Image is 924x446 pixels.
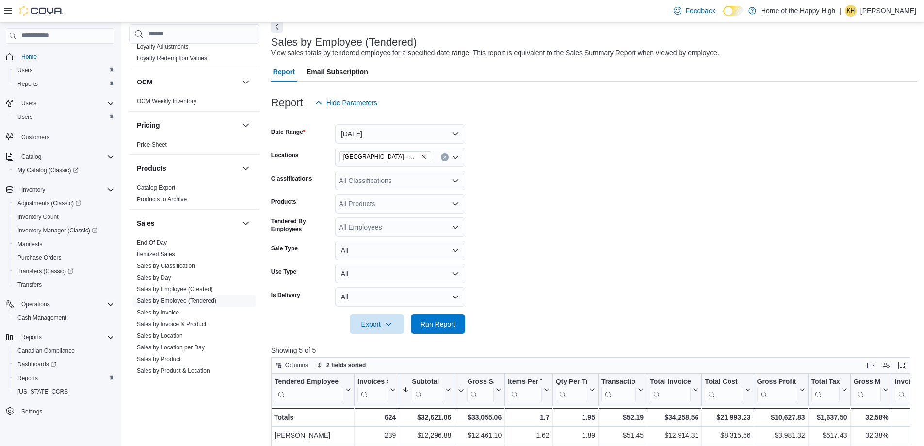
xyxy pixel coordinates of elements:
span: Catalog [21,153,41,161]
button: Pricing [137,120,238,130]
button: Operations [2,297,118,311]
span: Operations [17,298,114,310]
button: Settings [2,404,118,418]
a: OCM Weekly Inventory [137,98,196,105]
span: Sales by Employee (Tendered) [137,297,216,305]
div: 1.95 [555,412,595,423]
a: Products to Archive [137,196,187,203]
span: End Of Day [137,239,167,247]
span: Report [273,62,295,82]
button: Columns [272,360,312,371]
button: Reports [10,77,118,91]
div: $617.43 [811,429,847,441]
a: Adjustments (Classic) [14,198,85,209]
span: Home [21,53,37,61]
div: OCM [129,96,259,111]
div: Gross Margin [853,378,880,387]
div: $52.19 [601,412,644,423]
a: My Catalog (Classic) [10,164,118,177]
p: Showing 5 of 5 [271,346,917,355]
span: Inventory Count [17,213,59,221]
span: Inventory [21,186,45,194]
span: Sales by Classification [137,262,195,270]
button: Catalog [2,150,118,164]
button: Products [240,163,252,174]
a: Transfers [14,279,46,291]
a: Feedback [670,1,719,20]
button: Gross Margin [853,378,888,402]
span: OCM Weekly Inventory [137,98,196,105]
button: Total Tax [811,378,847,402]
button: Transfers [10,278,118,292]
div: Total Cost [705,378,743,387]
button: Catalog [17,151,45,163]
span: Canadian Compliance [14,345,114,357]
span: Users [14,111,114,123]
span: Itemized Sales [137,250,175,258]
span: Sales by Location per Day [137,344,205,351]
button: 2 fields sorted [313,360,370,371]
button: Total Invoiced [650,378,698,402]
a: Sales by Classification [137,263,195,269]
button: Hide Parameters [311,93,381,113]
button: Purchase Orders [10,251,118,264]
span: Washington CCRS [14,386,114,397]
h3: Products [137,164,166,173]
span: Sales by Invoice & Product [137,320,206,328]
a: Reports [14,78,42,90]
span: Slave Lake - Cornerstone - Fire & Flower [339,151,431,162]
button: Gross Sales [457,378,502,402]
label: Sale Type [271,245,298,252]
div: Katrina Huhtala [845,5,857,17]
button: Invoices Sold [357,378,396,402]
span: Sales by Invoice [137,309,179,316]
button: Open list of options [452,153,459,161]
button: Tendered Employee [275,378,351,402]
div: Gross Profit [757,378,797,387]
span: [US_STATE] CCRS [17,388,68,396]
label: Locations [271,151,299,159]
a: Inventory Manager (Classic) [14,225,101,236]
div: Gross Margin [853,378,880,402]
span: Dashboards [17,361,56,368]
div: Gross Sales [467,378,494,402]
div: Sales [129,237,259,404]
button: Inventory Count [10,210,118,224]
button: All [335,241,465,260]
a: Sales by Employee (Created) [137,286,213,293]
span: Transfers [17,281,42,289]
a: My Catalog (Classic) [14,165,82,176]
div: Total Cost [705,378,743,402]
button: Export [350,314,404,334]
span: Reports [17,331,114,343]
span: Catalog Export [137,184,175,192]
button: Sales [240,217,252,229]
div: Items Per Transaction [508,378,542,402]
button: All [335,264,465,283]
span: Canadian Compliance [17,347,75,355]
div: Invoices Sold [357,378,388,387]
button: Open list of options [452,177,459,184]
button: Total Cost [705,378,750,402]
span: Export [356,314,398,334]
span: Sales by Product & Location [137,367,210,375]
div: $12,461.10 [457,429,502,441]
a: Loyalty Redemption Values [137,55,207,62]
span: Users [17,66,32,74]
span: Transfers (Classic) [17,267,73,275]
button: Display options [881,360,892,371]
a: Sales by Invoice & Product [137,321,206,328]
button: Inventory [17,184,49,196]
a: Sales by Employee (Tendered) [137,297,216,304]
button: Subtotal [402,378,451,402]
button: Items Per Transaction [508,378,550,402]
a: Purchase Orders [14,252,65,264]
div: 32.38% [853,429,888,441]
button: Users [2,97,118,110]
div: Totals [274,412,351,423]
button: OCM [137,77,238,87]
button: Gross Profit [757,378,805,402]
div: Products [129,182,259,209]
a: Sales by Product [137,356,181,363]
